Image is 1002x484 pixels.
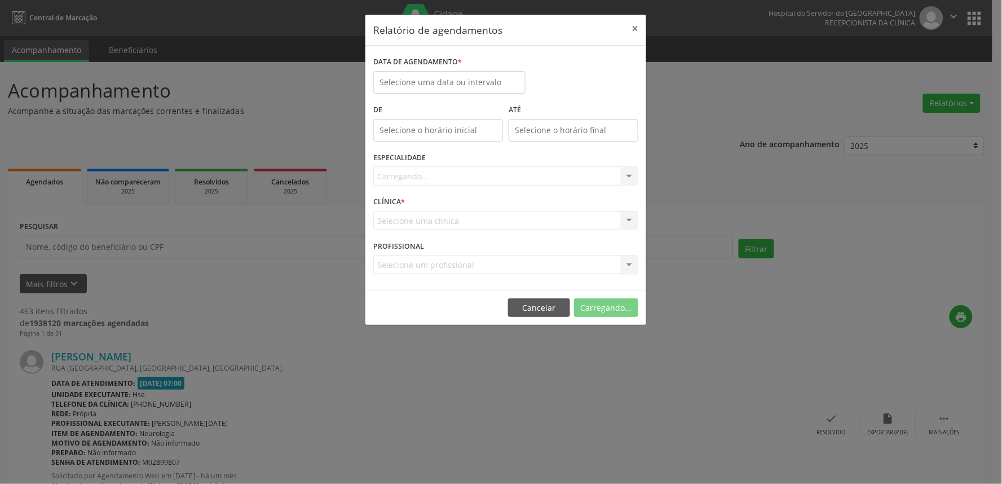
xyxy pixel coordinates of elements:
[373,54,462,71] label: DATA DE AGENDAMENTO
[509,119,638,142] input: Selecione o horário final
[574,298,638,318] button: Carregando...
[373,149,426,167] label: ESPECIALIDADE
[624,15,646,42] button: Close
[373,193,405,211] label: CLÍNICA
[509,102,638,119] label: ATÉ
[373,102,503,119] label: De
[373,237,424,255] label: PROFISSIONAL
[373,23,502,37] h5: Relatório de agendamentos
[508,298,570,318] button: Cancelar
[373,71,526,94] input: Selecione uma data ou intervalo
[373,119,503,142] input: Selecione o horário inicial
